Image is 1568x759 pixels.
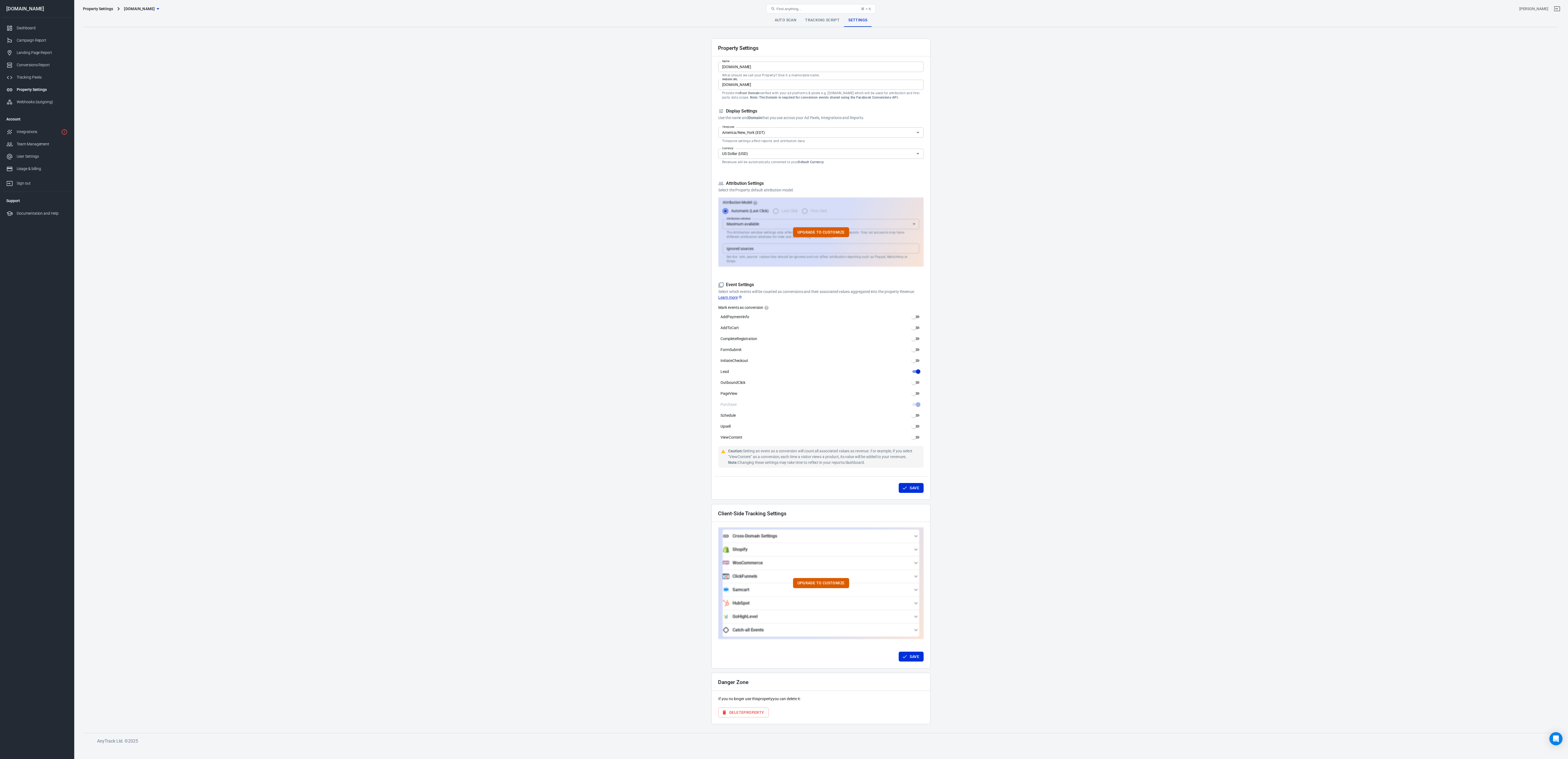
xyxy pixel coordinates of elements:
input: Your Website Name [718,62,924,72]
h5: Display Settings [718,108,924,114]
div: Tracking Pixels [17,74,68,80]
a: Dashboard [2,22,72,34]
span: FormSubmit [720,347,742,353]
a: Sign out [2,175,72,189]
div: Campaign Report [17,38,68,43]
a: Conversions Report [2,59,72,71]
svg: 1 networks not verified yet [61,129,68,135]
span: Upsell [720,424,731,429]
div: ⌘ + K [861,7,871,11]
button: DeleteProperty [718,708,769,718]
span: protsotsil.shop [124,5,155,12]
span: Schedule [720,413,736,418]
label: Website URL [722,77,738,81]
button: Save [899,483,924,493]
div: Property Settings [83,6,113,12]
a: Landing Page Report [2,47,72,59]
span: Find anything... [776,7,801,11]
button: Open [914,129,922,136]
a: Property Settings [2,84,72,96]
button: [DOMAIN_NAME] [122,4,161,14]
p: If you no longer use this property you can delete it: [718,696,924,702]
span: PageView [720,391,737,396]
a: Learn more [718,295,742,300]
a: Usage & billing [2,163,72,175]
span: AddPaymentInfo [720,314,749,320]
div: Setting an event as a conversion will count all associated values as revenue. For example, if you... [728,448,921,465]
button: Open [914,150,922,157]
span: InitiateCheckout [720,358,748,364]
strong: Default Currency [798,160,824,164]
h5: Event Settings [718,282,924,288]
label: Timezone [722,125,734,129]
p: Revenues will be automatically converted to your . [722,160,920,164]
p: Select which events will be counted as conversions and their associated values aggregated into th... [718,289,924,300]
a: Tracking Pixels [2,71,72,84]
h5: Attribution Settings [718,181,924,186]
label: Attribution window [727,217,751,221]
a: Sign out [1550,2,1564,15]
strong: Domain [748,116,762,120]
p: What should we call your Property? Give it a memorable name. [722,73,920,77]
a: Team Management [2,138,72,150]
button: Upgrade to customize [793,578,849,588]
p: Select the Property default attribution model. [718,187,924,193]
li: Support [2,194,72,207]
div: User Settings [17,154,68,159]
button: Find anything...⌘ + K [766,4,876,13]
a: Integrations [2,126,72,138]
strong: Note: [728,460,738,465]
label: Currency [722,146,734,150]
a: Webhooks (outgoing) [2,96,72,108]
div: [DOMAIN_NAME] [2,6,72,11]
div: Sign out [17,180,68,186]
h6: AnyTrack Ltd. © 2025 [97,738,508,744]
a: Campaign Report [2,34,72,47]
input: USD [720,150,913,157]
p: Timezone settings affect reports and attribution data [722,139,920,143]
li: Account [2,113,72,126]
div: Landing Page Report [17,50,68,56]
span: CompleteRegistration [720,336,757,342]
h2: Client-Side Tracking Settings [718,511,786,516]
div: Open Intercom Messenger [1549,732,1563,745]
span: AddToCart [720,325,739,331]
input: example.com [718,80,924,90]
div: Conversions Report [17,62,68,68]
label: Name [722,59,730,63]
a: Tracking Script [801,14,844,27]
div: Account id: 8mMXLX3l [1519,6,1548,12]
span: OutboundClick [720,380,745,386]
div: Usage & billing [17,166,68,172]
strong: Caution: [728,449,743,453]
button: Save [899,652,924,662]
a: Settings [844,14,872,27]
label: Mark events as conversion [718,305,924,310]
div: Team Management [17,141,68,147]
strong: Note: The Domain is required for conversion events shared using the Facebook Conversions API. [750,96,899,99]
div: Documentation and Help [17,211,68,216]
div: Integrations [17,129,59,135]
div: Property Settings [17,87,68,93]
div: Webhooks (outgoing) [17,99,68,105]
p: Use the name and that you use across your Ad Pixels, Integrations and Reports. [718,115,924,121]
span: Lead [720,369,729,375]
h2: Property Settings [718,45,759,51]
span: Purchase [720,402,737,407]
a: User Settings [2,150,72,163]
span: ViewContent [720,435,742,440]
h2: Danger Zone [718,679,748,685]
input: UTC [720,129,913,136]
p: Provide the verified with your ad platforms & pixels e.g. [DOMAIN_NAME] which will be used for at... [722,91,920,100]
button: Upgrade to customize [793,227,849,237]
svg: Enable toggles for events you want to track as conversions, such as purchases. These are key acti... [764,305,769,310]
div: Dashboard [17,25,68,31]
a: Auto Scan [770,14,801,27]
strong: Root Domain [740,91,760,95]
